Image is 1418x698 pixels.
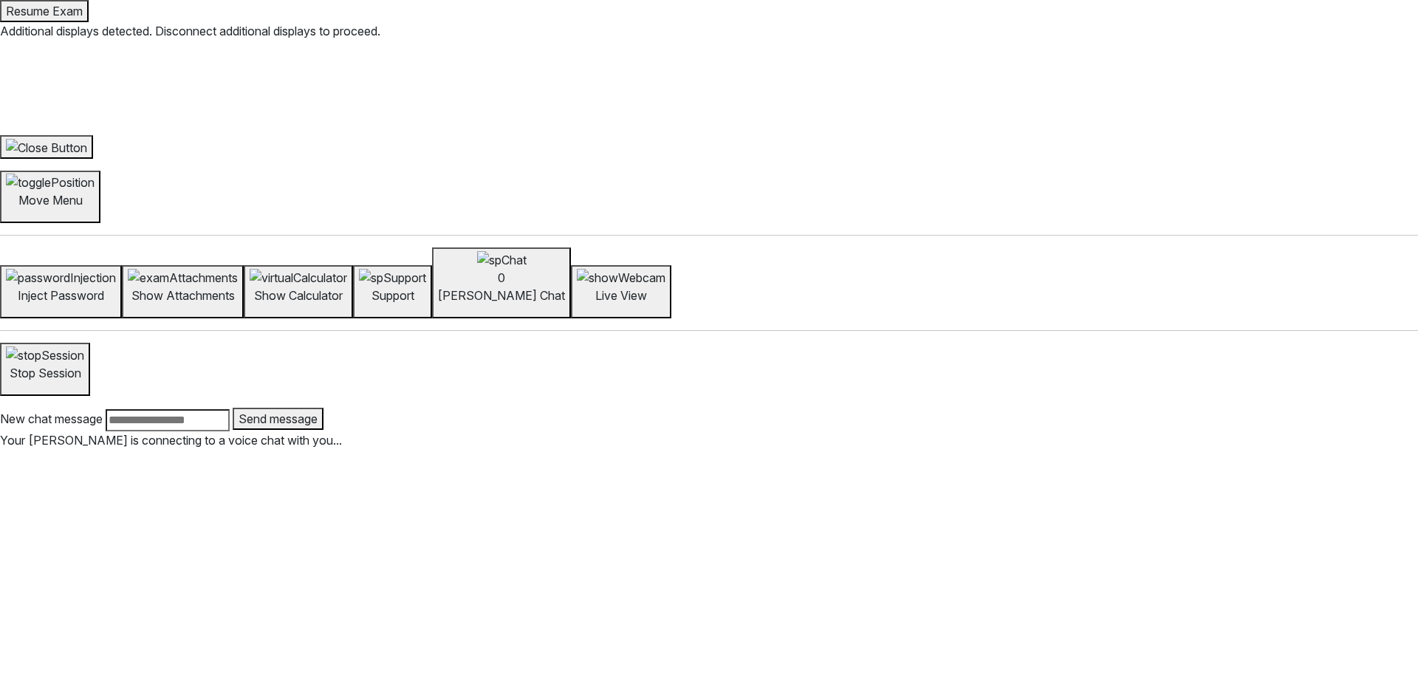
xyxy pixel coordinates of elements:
[359,287,426,304] p: Support
[477,251,527,269] img: spChat
[128,269,238,287] img: examAttachments
[577,287,665,304] p: Live View
[6,287,116,304] p: Inject Password
[122,265,244,318] button: Show Attachments
[250,269,347,287] img: virtualCalculator
[359,269,426,287] img: spSupport
[250,287,347,304] p: Show Calculator
[6,174,95,191] img: togglePosition
[244,265,353,318] button: Show Calculator
[6,364,84,382] p: Stop Session
[571,265,671,318] button: Live View
[6,269,116,287] img: passwordInjection
[6,191,95,209] p: Move Menu
[128,287,238,304] p: Show Attachments
[577,269,665,287] img: showWebcam
[239,411,318,426] span: Send message
[438,269,565,287] div: 0
[353,265,432,318] button: Support
[438,287,565,304] p: [PERSON_NAME] Chat
[432,247,571,318] button: spChat0[PERSON_NAME] Chat
[6,346,84,364] img: stopSession
[233,408,323,430] button: Send message
[6,139,87,157] img: Close Button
